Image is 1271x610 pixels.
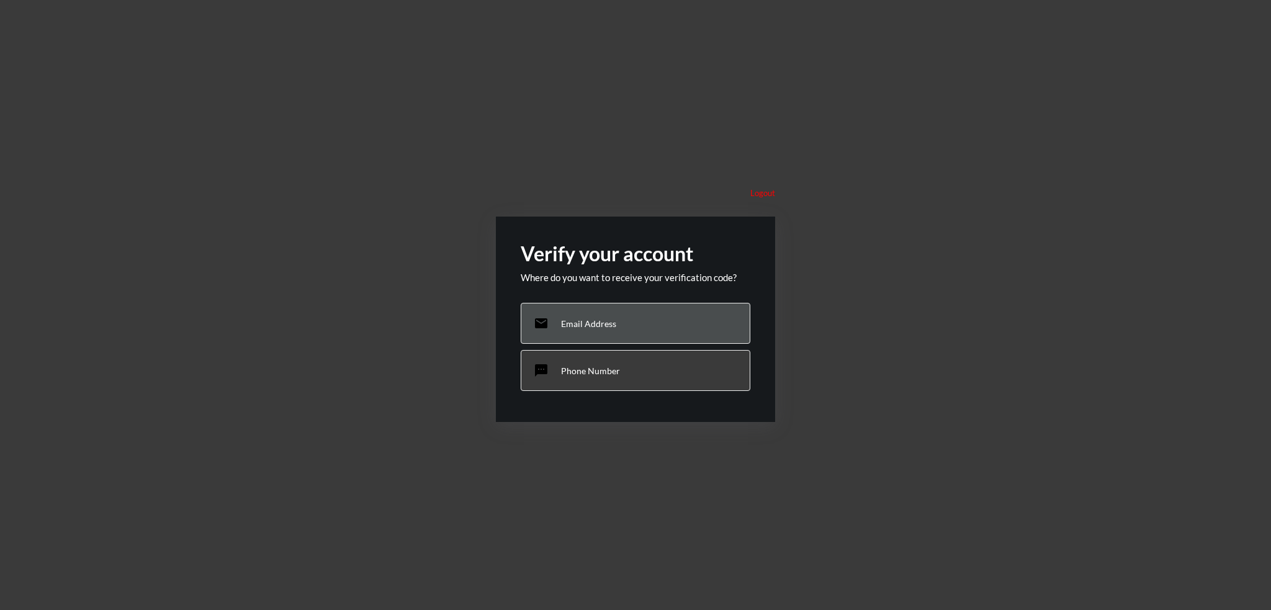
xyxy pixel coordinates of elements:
[561,366,620,376] p: Phone Number
[534,316,549,331] mat-icon: email
[521,241,750,266] h2: Verify your account
[750,188,775,198] p: Logout
[561,318,616,329] p: Email Address
[534,363,549,378] mat-icon: sms
[521,272,750,283] p: Where do you want to receive your verification code?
